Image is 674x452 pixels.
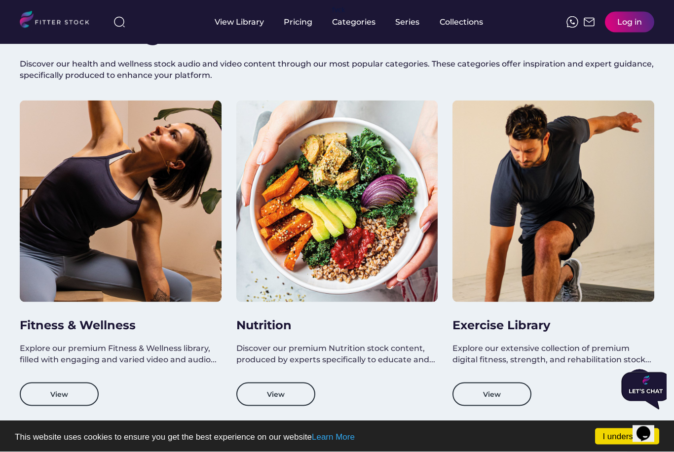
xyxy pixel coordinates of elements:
[20,11,98,31] img: LOGO.svg
[15,433,659,441] p: This website uses cookies to ensure you get the best experience on our website
[332,17,375,28] div: Categories
[236,343,438,365] div: Discover our premium Nutrition stock content, produced by experts specifically to educate and...
[20,59,654,81] div: Discover our health and wellness stock audio and video content through our most popular categorie...
[215,17,264,28] div: View Library
[332,5,345,15] div: fvck
[395,17,420,28] div: Series
[583,16,595,28] img: Frame%2051.svg
[452,317,654,334] h3: Exercise Library
[20,343,222,365] div: Explore our premium Fitness & Wellness library, filled with engaging and varied video and audio...
[452,344,651,364] span: Explore our extensive collection of premium digital fitness, strength, and rehabilitation stock...
[312,432,355,442] a: Learn More
[284,17,312,28] div: Pricing
[617,368,667,414] iframe: chat widget
[20,317,222,334] h3: Fitness & Wellness
[566,16,578,28] img: meteor-icons_whatsapp%20%281%29.svg
[113,16,125,28] img: search-normal%203.svg
[236,317,438,334] h3: Nutrition
[236,382,315,406] button: View
[440,17,483,28] div: Collections
[595,428,659,445] a: I understand!
[452,382,531,406] button: View
[20,382,99,406] button: View
[617,17,642,28] div: Log in
[633,413,664,442] iframe: chat widget
[4,4,53,41] img: Chat attention grabber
